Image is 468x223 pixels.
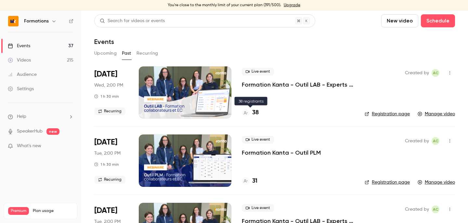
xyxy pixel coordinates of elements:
[418,111,455,117] a: Manage video
[94,205,117,216] span: [DATE]
[433,137,438,145] span: AC
[242,204,274,212] span: Live event
[17,128,43,135] a: SpeakerHub
[242,177,257,186] a: 31
[432,137,439,145] span: Anaïs Cachelou
[66,143,73,149] iframe: Noticeable Trigger
[365,179,410,186] a: Registration page
[94,134,128,187] div: Oct 7 Tue, 2:00 PM (Europe/Paris)
[8,207,29,215] span: Premium
[94,69,117,79] span: [DATE]
[8,43,30,49] div: Events
[17,143,41,149] span: What's new
[8,86,34,92] div: Settings
[8,16,19,26] img: Formations
[94,48,117,59] button: Upcoming
[94,150,121,157] span: Tue, 2:00 PM
[8,113,73,120] li: help-dropdown-opener
[284,3,300,8] a: Upgrade
[33,208,73,214] span: Plan usage
[94,107,125,115] span: Recurring
[421,14,455,27] button: Schedule
[405,205,429,213] span: Created by
[405,137,429,145] span: Created by
[252,108,259,117] h4: 38
[365,111,410,117] a: Registration page
[94,94,119,99] div: 1 h 30 min
[94,176,125,184] span: Recurring
[242,68,274,76] span: Live event
[94,137,117,147] span: [DATE]
[8,71,37,78] div: Audience
[46,128,59,135] span: new
[136,48,158,59] button: Recurring
[94,82,123,89] span: Wed, 2:00 PM
[433,69,438,77] span: AC
[432,205,439,213] span: Anaïs Cachelou
[100,18,165,24] div: Search for videos or events
[405,69,429,77] span: Created by
[8,57,31,63] div: Videos
[94,38,114,46] h1: Events
[24,18,49,24] h6: Formations
[433,205,438,213] span: AC
[242,149,321,157] a: Formation Kanta - Outil PLM
[432,69,439,77] span: Anaïs Cachelou
[252,177,257,186] h4: 31
[242,108,259,117] a: 38
[94,66,128,118] div: Oct 8 Wed, 2:00 PM (Europe/Paris)
[122,48,131,59] button: Past
[17,113,26,120] span: Help
[242,81,354,89] a: Formation Kanta - Outil LAB - Experts Comptables & Collaborateurs
[381,14,418,27] button: New video
[242,136,274,144] span: Live event
[418,179,455,186] a: Manage video
[94,162,119,167] div: 1 h 30 min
